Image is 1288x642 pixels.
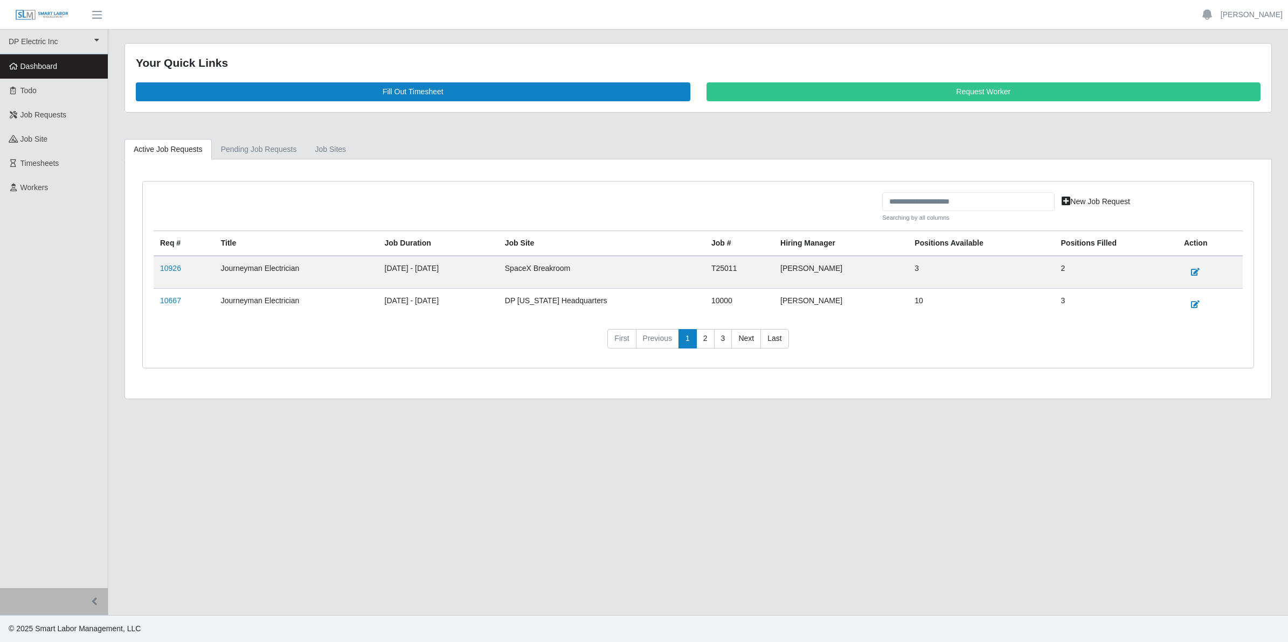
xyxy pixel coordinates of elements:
[15,9,69,21] img: SLM Logo
[214,289,378,321] td: Journeyman Electrician
[124,139,212,160] a: Active Job Requests
[154,231,214,256] th: Req #
[705,256,774,289] td: T25011
[908,231,1054,256] th: Positions Available
[760,329,788,348] a: Last
[707,82,1261,101] a: Request Worker
[20,135,48,143] span: job site
[774,256,908,289] td: [PERSON_NAME]
[20,86,37,95] span: Todo
[9,624,141,633] span: © 2025 Smart Labor Management, LLC
[678,329,697,348] a: 1
[1055,192,1137,211] a: New Job Request
[774,231,908,256] th: Hiring Manager
[1221,9,1283,20] a: [PERSON_NAME]
[705,289,774,321] td: 10000
[1055,289,1178,321] td: 3
[696,329,715,348] a: 2
[136,54,1261,72] div: Your Quick Links
[154,329,1243,357] nav: pagination
[378,289,498,321] td: [DATE] - [DATE]
[20,183,49,192] span: Workers
[774,289,908,321] td: [PERSON_NAME]
[498,289,705,321] td: DP [US_STATE] Headquarters
[498,231,705,256] th: job site
[378,231,498,256] th: Job Duration
[306,139,356,160] a: job sites
[882,213,1055,222] small: Searching by all columns
[908,256,1054,289] td: 3
[908,289,1054,321] td: 10
[714,329,732,348] a: 3
[1055,256,1178,289] td: 2
[1178,231,1243,256] th: Action
[160,264,181,273] a: 10926
[214,256,378,289] td: Journeyman Electrician
[378,256,498,289] td: [DATE] - [DATE]
[1055,231,1178,256] th: Positions Filled
[136,82,690,101] a: Fill Out Timesheet
[20,110,67,119] span: Job Requests
[214,231,378,256] th: Title
[20,62,58,71] span: Dashboard
[731,329,761,348] a: Next
[20,159,59,168] span: Timesheets
[212,139,306,160] a: Pending Job Requests
[498,256,705,289] td: SpaceX Breakroom
[160,296,181,305] a: 10667
[705,231,774,256] th: Job #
